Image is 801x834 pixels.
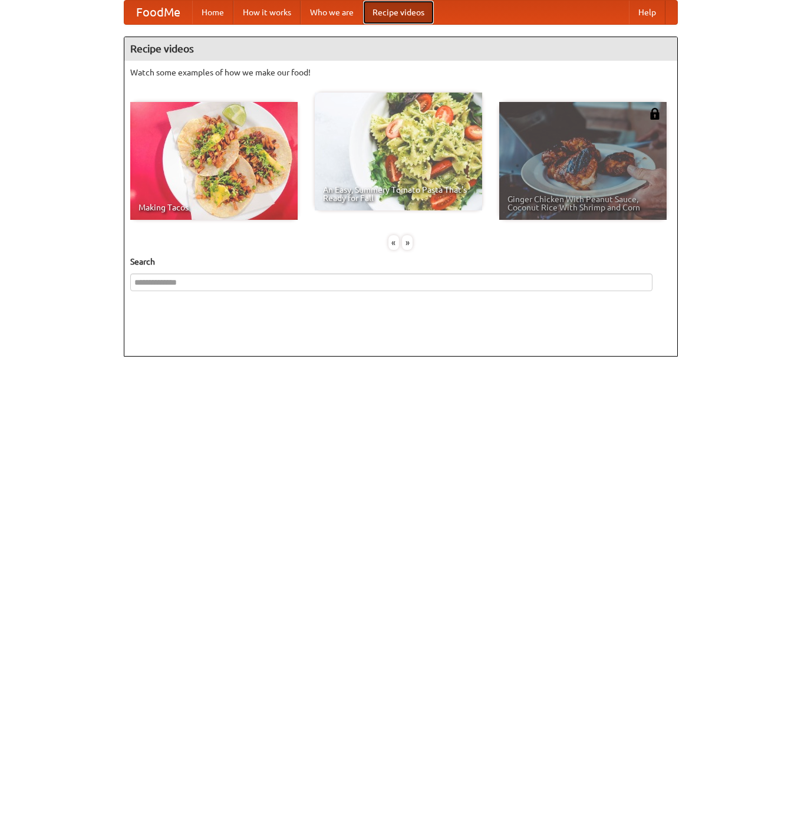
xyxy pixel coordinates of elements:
span: An Easy, Summery Tomato Pasta That's Ready for Fall [323,186,474,202]
a: An Easy, Summery Tomato Pasta That's Ready for Fall [315,93,482,210]
a: Help [629,1,665,24]
img: 483408.png [649,108,661,120]
h4: Recipe videos [124,37,677,61]
a: How it works [233,1,301,24]
div: » [402,235,413,250]
a: Home [192,1,233,24]
a: Making Tacos [130,102,298,220]
h5: Search [130,256,671,268]
p: Watch some examples of how we make our food! [130,67,671,78]
a: FoodMe [124,1,192,24]
a: Who we are [301,1,363,24]
span: Making Tacos [139,203,289,212]
a: Recipe videos [363,1,434,24]
div: « [388,235,399,250]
